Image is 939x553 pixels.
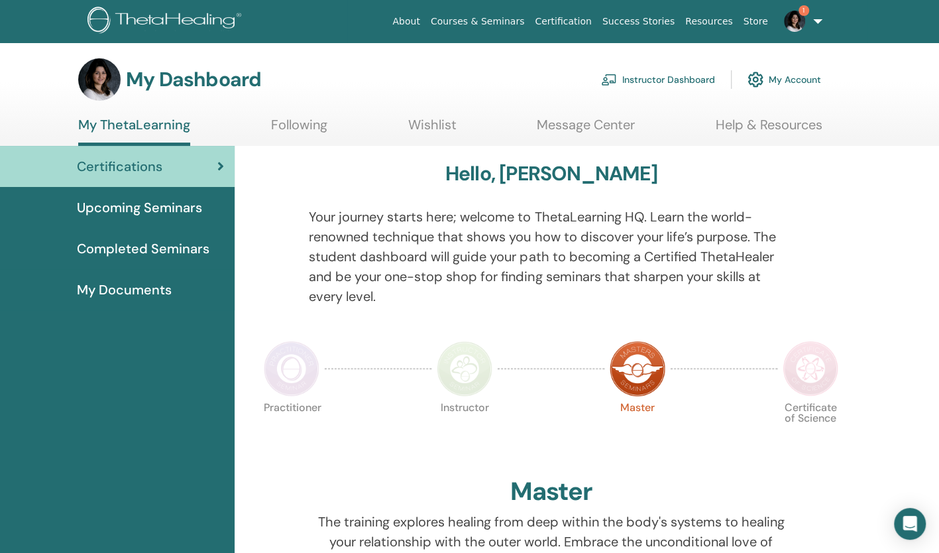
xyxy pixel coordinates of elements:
img: default.jpg [784,11,805,32]
a: My Account [747,65,821,94]
div: Open Intercom Messenger [894,508,926,540]
a: Wishlist [408,117,457,143]
img: Practitioner [264,341,319,397]
a: Store [738,9,773,34]
img: Instructor [437,341,492,397]
a: Help & Resources [716,117,822,143]
a: Courses & Seminars [425,9,530,34]
span: Completed Seminars [77,239,209,259]
img: Master [610,341,665,397]
a: Following [271,117,327,143]
img: Certificate of Science [783,341,838,397]
p: Master [610,402,665,458]
span: My Documents [77,280,172,300]
p: Instructor [437,402,492,458]
a: Resources [680,9,738,34]
span: 1 [799,5,809,16]
p: Your journey starts here; welcome to ThetaLearning HQ. Learn the world-renowned technique that sh... [309,207,793,306]
a: My ThetaLearning [78,117,190,146]
h3: My Dashboard [126,68,261,92]
a: About [387,9,425,34]
p: Certificate of Science [783,402,838,458]
p: Practitioner [264,402,319,458]
a: Certification [529,9,596,34]
a: Message Center [537,117,635,143]
img: cog.svg [747,68,763,91]
span: Certifications [77,156,162,176]
a: Instructor Dashboard [601,65,715,94]
img: chalkboard-teacher.svg [601,74,617,86]
a: Success Stories [597,9,680,34]
img: logo.png [87,7,246,36]
span: Upcoming Seminars [77,198,202,217]
h2: Master [510,477,592,507]
h3: Hello, [PERSON_NAME] [445,162,657,186]
img: default.jpg [78,58,121,101]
